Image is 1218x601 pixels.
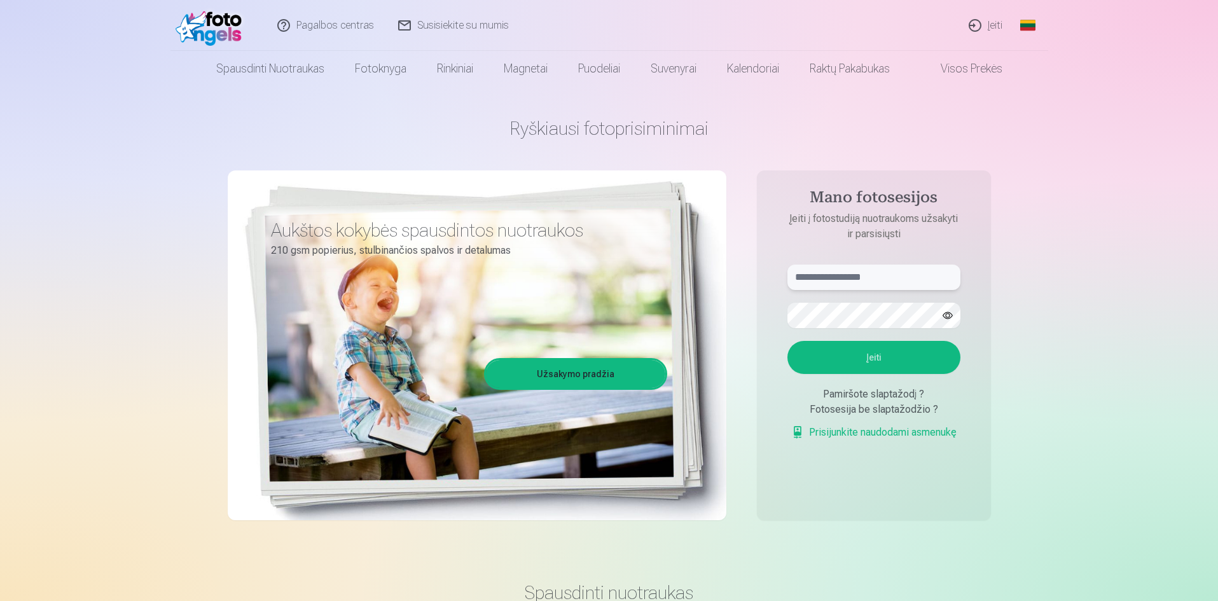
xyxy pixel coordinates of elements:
[791,425,957,440] a: Prisijunkite naudodami asmenukę
[787,387,960,402] div: Pamiršote slaptažodį ?
[201,51,340,86] a: Spausdinti nuotraukas
[486,360,665,388] a: Užsakymo pradžia
[488,51,563,86] a: Magnetai
[422,51,488,86] a: Rinkiniai
[271,219,658,242] h3: Aukštos kokybės spausdintos nuotraukos
[340,51,422,86] a: Fotoknyga
[271,242,658,259] p: 210 gsm popierius, stulbinančios spalvos ir detalumas
[775,188,973,211] h4: Mano fotosesijos
[787,341,960,374] button: Įeiti
[563,51,635,86] a: Puodeliai
[635,51,712,86] a: Suvenyrai
[176,5,249,46] img: /fa2
[712,51,794,86] a: Kalendoriai
[228,117,991,140] h1: Ryškiausi fotoprisiminimai
[787,402,960,417] div: Fotosesija be slaptažodžio ?
[775,211,973,242] p: Įeiti į fotostudiją nuotraukoms užsakyti ir parsisiųsti
[905,51,1018,86] a: Visos prekės
[794,51,905,86] a: Raktų pakabukas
